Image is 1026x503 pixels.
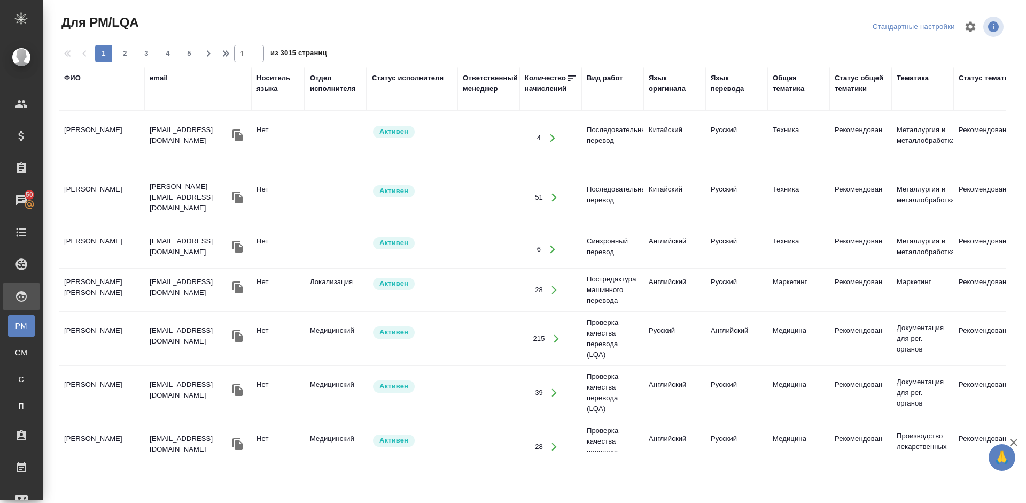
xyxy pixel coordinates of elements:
button: Открыть работы [543,187,565,209]
td: Нет [251,119,305,157]
td: Последовательный перевод [581,119,643,157]
button: 3 [138,45,155,62]
a: П [8,395,35,417]
td: Нет [251,179,305,216]
button: Скопировать [230,279,246,295]
td: Русский [705,374,767,411]
p: [EMAIL_ADDRESS][DOMAIN_NAME] [150,379,230,401]
div: split button [870,19,958,35]
td: Проверка качества перевода (LQA) [581,420,643,474]
div: Рядовой исполнитель: назначай с учетом рейтинга [372,236,452,250]
div: Тематика [897,73,929,83]
p: Активен [379,327,408,338]
td: Английский [643,374,705,411]
td: Техника [767,179,829,216]
td: Постредактура машинного перевода [581,269,643,311]
td: Русский [705,428,767,466]
div: Общая тематика [773,73,824,94]
button: Открыть работы [543,382,565,404]
p: Активен [379,238,408,248]
a: CM [8,342,35,363]
td: Нет [251,428,305,466]
td: Последовательный перевод [581,179,643,216]
td: Производство лекарственных препаратов [891,425,953,468]
td: Английский [705,320,767,357]
td: Рекомендован [829,119,891,157]
span: 🙏 [993,446,1011,469]
td: Русский [705,271,767,309]
span: Посмотреть информацию [983,17,1006,37]
td: Техника [767,119,829,157]
td: Проверка качества перевода (LQA) [581,366,643,420]
td: Металлургия и металлобработка [891,179,953,216]
div: Ответственный менеджер [463,73,518,94]
div: Рядовой исполнитель: назначай с учетом рейтинга [372,184,452,199]
button: Скопировать [230,382,246,398]
div: ФИО [64,73,81,83]
button: Скопировать [230,127,246,143]
span: 5 [181,48,198,59]
button: Скопировать [230,189,246,205]
td: Русский [705,179,767,216]
div: Вид работ [587,73,623,83]
td: Рекомендован [829,271,891,309]
p: Активен [379,381,408,392]
span: Для PM/LQA [59,14,138,31]
td: Медицина [767,428,829,466]
p: [EMAIL_ADDRESS][DOMAIN_NAME] [150,236,230,257]
span: П [13,401,29,411]
div: Язык перевода [711,73,762,94]
div: 6 [537,244,541,255]
td: [PERSON_NAME] [59,179,144,216]
td: Рекомендован [829,428,891,466]
td: Металлургия и металлобработка [891,119,953,157]
p: Активен [379,278,408,289]
button: Открыть работы [543,436,565,458]
td: Документация для рег. органов [891,317,953,360]
td: Нет [251,271,305,309]
div: Язык оригинала [649,73,700,94]
td: Локализация [305,271,367,309]
td: Медицина [767,320,829,357]
div: 39 [535,387,543,398]
td: [PERSON_NAME] [59,428,144,466]
button: Скопировать [230,328,246,344]
span: 3 [138,48,155,59]
div: Отдел исполнителя [310,73,361,94]
td: Рекомендован [829,320,891,357]
div: 215 [533,333,545,344]
div: Рядовой исполнитель: назначай с учетом рейтинга [372,277,452,291]
td: Английский [643,231,705,268]
td: Русский [705,119,767,157]
td: Нет [251,374,305,411]
button: 🙏 [989,444,1015,471]
div: Рядовой исполнитель: назначай с учетом рейтинга [372,325,452,340]
p: [EMAIL_ADDRESS][DOMAIN_NAME] [150,325,230,347]
button: 4 [159,45,176,62]
p: Активен [379,186,408,196]
div: 51 [535,192,543,203]
span: 50 [19,189,40,200]
p: [PERSON_NAME][EMAIL_ADDRESS][DOMAIN_NAME] [150,181,230,214]
td: Маркетинг [891,271,953,309]
button: 2 [116,45,134,62]
td: Синхронный перевод [581,231,643,268]
td: Медицинский [305,374,367,411]
span: из 3015 страниц [270,47,327,62]
span: CM [13,347,29,358]
div: 28 [535,441,543,452]
div: Носитель языка [256,73,299,94]
td: Техника [767,231,829,268]
span: PM [13,321,29,331]
td: Металлургия и металлобработка [891,231,953,268]
td: [PERSON_NAME] [59,320,144,357]
td: Русский [705,231,767,268]
a: 50 [3,187,40,214]
div: Статус общей тематики [835,73,886,94]
p: Активен [379,435,408,446]
span: Настроить таблицу [958,14,983,40]
div: 4 [537,133,541,143]
td: [PERSON_NAME] [59,374,144,411]
td: Медицина [767,374,829,411]
td: [PERSON_NAME] [59,231,144,268]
